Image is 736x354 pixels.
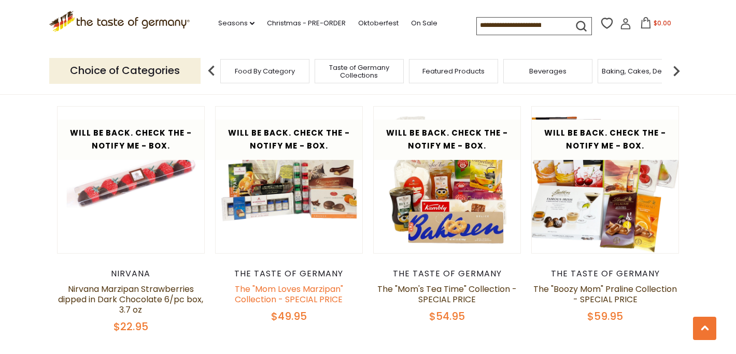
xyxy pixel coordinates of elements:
span: $22.95 [114,319,148,334]
img: previous arrow [201,61,222,81]
a: The "Boozy Mom" Praline Collection - SPECIAL PRICE [533,283,677,305]
a: Oktoberfest [358,18,399,29]
a: On Sale [411,18,437,29]
a: Nirvana Marzipan Strawberries dipped in Dark Chocolate 6/pc box, 3.7 oz [58,283,203,316]
img: Nirvana Marzipan Strawberries dipped in Dark Chocolate 6/pc box, 3.7 oz [58,107,204,253]
div: The Taste of Germany [373,269,521,279]
a: Christmas - PRE-ORDER [267,18,346,29]
img: The "Mom Loves Marzipan" Collection - SPECIAL PRICE [216,107,362,253]
a: Seasons [218,18,254,29]
div: Nirvana [57,269,205,279]
img: next arrow [666,61,687,81]
button: $0.00 [633,17,677,33]
a: Featured Products [422,67,485,75]
span: $59.95 [587,309,623,323]
a: Beverages [529,67,567,75]
img: The "Mom [374,107,520,253]
span: $49.95 [271,309,307,323]
a: Taste of Germany Collections [318,64,401,79]
a: The "Mom's Tea Time" Collection - SPECIAL PRICE [377,283,517,305]
p: Choice of Categories [49,58,201,83]
img: The "Boozy Mom" Praline Collection - SPECIAL PRICE [532,107,678,253]
a: The "Mom Loves Marzipan" Collection - SPECIAL PRICE [235,283,343,305]
div: The Taste of Germany [215,269,363,279]
div: The Taste of Germany [531,269,679,279]
a: Food By Category [235,67,295,75]
span: $0.00 [654,19,671,27]
a: Baking, Cakes, Desserts [602,67,682,75]
span: $54.95 [429,309,465,323]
